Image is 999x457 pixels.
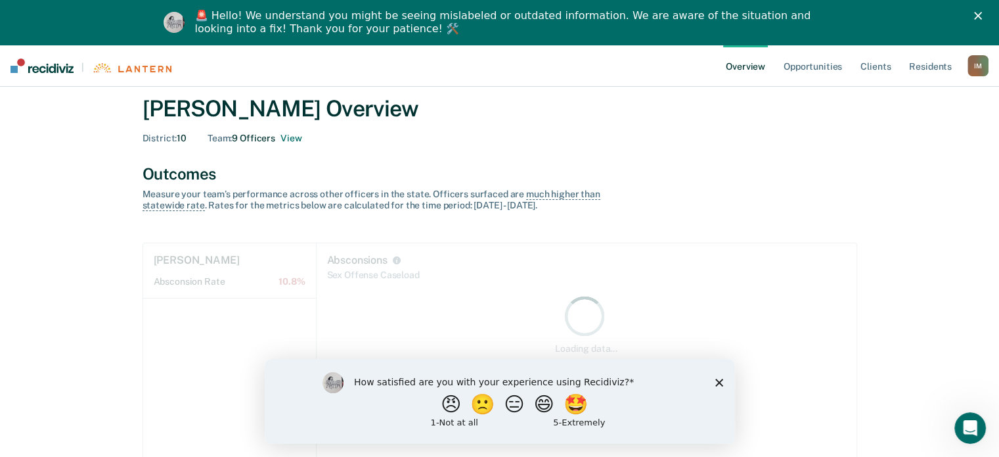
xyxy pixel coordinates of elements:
[723,45,768,87] a: Overview
[906,45,954,87] a: Residents
[195,9,815,36] div: 🚨 Hello! We understand you might be seeing mislabeled or outdated information. We are aware of th...
[143,164,857,183] div: Outcomes
[143,133,177,143] span: District :
[967,55,988,76] button: IM
[967,55,988,76] div: I M
[280,133,301,144] button: 9 officers on Cecil Leforce's Team
[154,276,305,287] h2: Absconsion Rate
[154,254,240,267] h1: [PERSON_NAME]
[143,133,187,144] div: 10
[858,45,893,87] a: Clients
[555,343,617,354] div: Loading data...
[11,59,74,73] img: Recidiviz
[265,359,735,444] iframe: Survey by Kim from Recidiviz
[974,12,987,20] div: Close
[143,243,316,299] a: [PERSON_NAME]Absconsion Rate10.8%
[143,189,600,211] span: much higher than statewide rate
[143,189,602,211] div: Measure your team’s performance across other officer s in the state. Officer s surfaced are . Rat...
[327,267,846,283] div: Sex Offense Caseload
[11,59,171,73] a: |
[278,276,305,287] span: 10.8%
[143,95,857,122] div: [PERSON_NAME] Overview
[327,254,388,267] div: Absconsions
[92,63,171,73] img: Lantern
[74,62,92,73] span: |
[954,412,986,444] iframe: Intercom live chat
[781,45,845,87] a: Opportunities
[208,133,301,144] div: 9 Officers
[164,12,185,33] img: Profile image for Kim
[208,133,232,143] span: Team :
[390,254,403,267] button: Absconsions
